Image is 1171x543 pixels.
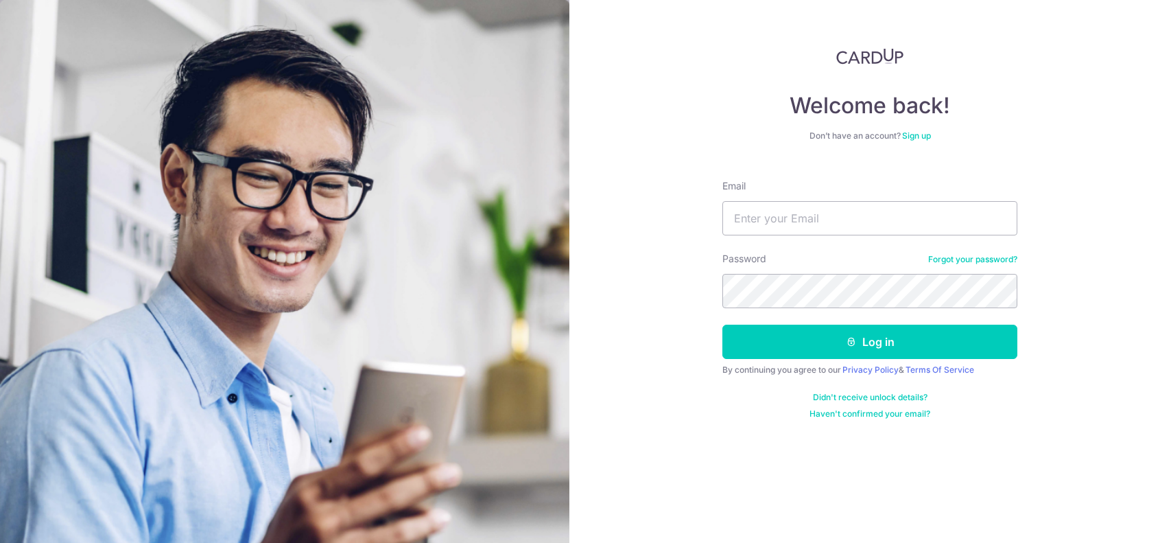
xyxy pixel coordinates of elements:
[722,179,746,193] label: Email
[722,130,1017,141] div: Don’t have an account?
[722,252,766,266] label: Password
[813,392,927,403] a: Didn't receive unlock details?
[722,365,1017,376] div: By continuing you agree to our &
[722,201,1017,235] input: Enter your Email
[722,325,1017,359] button: Log in
[836,48,903,65] img: CardUp Logo
[842,365,899,375] a: Privacy Policy
[906,365,974,375] a: Terms Of Service
[928,254,1017,265] a: Forgot your password?
[809,408,930,419] a: Haven't confirmed your email?
[902,130,931,141] a: Sign up
[722,92,1017,119] h4: Welcome back!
